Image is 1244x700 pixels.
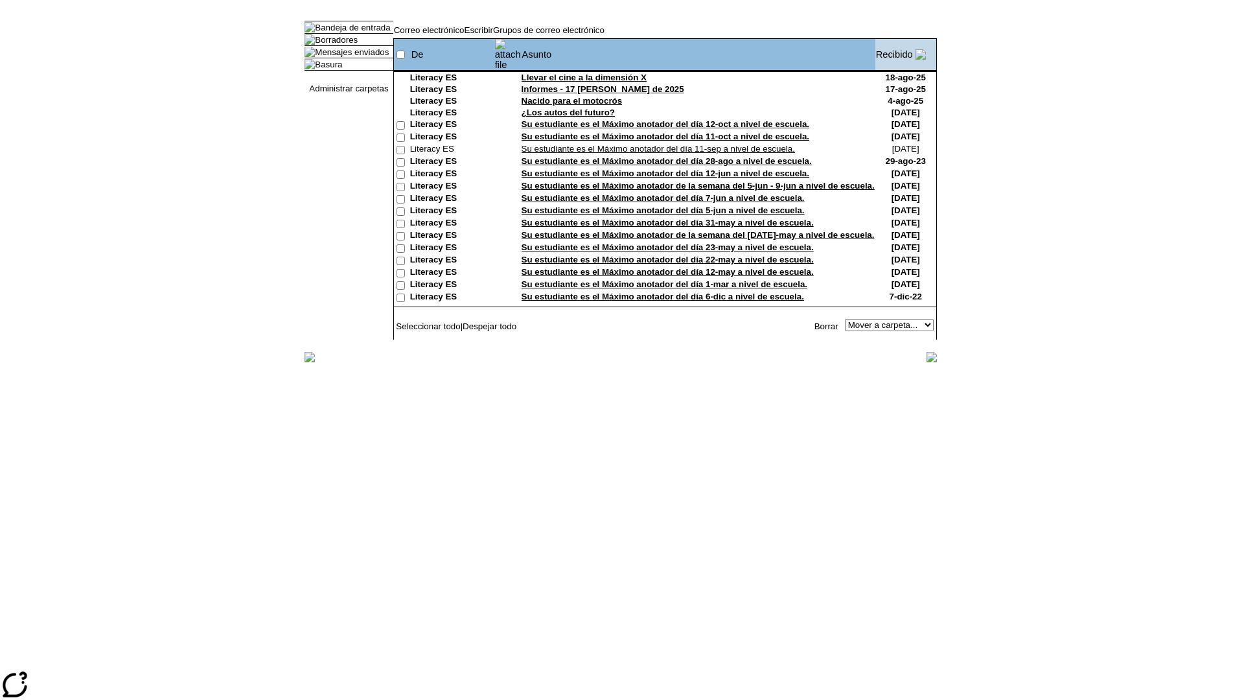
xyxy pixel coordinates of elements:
td: Literacy ES [410,169,494,181]
td: Literacy ES [410,230,494,242]
nobr: [DATE] [892,119,920,129]
a: Despejar todo [463,321,516,331]
nobr: 29-ago-23 [886,156,926,166]
nobr: 17-ago-25 [886,84,926,94]
img: folder_icon.gif [305,34,315,45]
a: Nacido para el motocrós [522,96,623,106]
a: Su estudiante es el Máximo anotador del día 12-jun a nivel de escuela. [522,169,809,178]
nobr: [DATE] [892,242,920,252]
a: Su estudiante es el Máximo anotador del día 1-mar a nivel de escuela. [522,279,807,289]
img: attach file [495,39,521,70]
nobr: [DATE] [892,267,920,277]
nobr: [DATE] [892,205,920,215]
td: Literacy ES [410,119,494,132]
nobr: [DATE] [892,230,920,240]
nobr: [DATE] [892,218,920,227]
td: Literacy ES [410,193,494,205]
a: Su estudiante es el Máximo anotador del día 11-sep a nivel de escuela. [522,144,795,154]
a: Basura [315,60,342,69]
nobr: [DATE] [892,169,920,178]
a: Su estudiante es el Máximo anotador del día 22-may a nivel de escuela. [522,255,814,264]
td: Literacy ES [410,205,494,218]
td: Literacy ES [410,156,494,169]
a: ¿Los autos del futuro? [522,108,615,117]
td: Literacy ES [410,73,494,84]
nobr: 4-ago-25 [888,96,923,106]
nobr: [DATE] [892,132,920,141]
a: Su estudiante es el Máximo anotador del día 31-may a nivel de escuela. [522,218,814,227]
nobr: 18-ago-25 [886,73,926,82]
img: folder_icon_pick.gif [305,22,315,32]
img: table_footer_right.gif [927,352,937,362]
a: Seleccionar todo [396,321,460,331]
a: Informes - 17 [PERSON_NAME] de 2025 [522,84,684,94]
a: Su estudiante es el Máximo anotador del día 5-jun a nivel de escuela. [522,205,805,215]
a: Su estudiante es el Máximo anotador del día 6-dic a nivel de escuela. [522,292,804,301]
nobr: [DATE] [892,255,920,264]
a: Borradores [315,35,358,45]
a: Su estudiante es el Máximo anotador del día 23-may a nivel de escuela. [522,242,814,252]
a: Su estudiante es el Máximo anotador del día 11-oct a nivel de escuela. [522,132,809,141]
a: Mensajes enviados [315,47,389,57]
td: Literacy ES [410,242,494,255]
a: Su estudiante es el Máximo anotador del día 12-oct a nivel de escuela. [522,119,809,129]
a: Correo electrónico [394,25,465,35]
img: table_footer_left.gif [305,352,315,362]
a: Bandeja de entrada [315,23,390,32]
a: Asunto [522,49,552,60]
td: Literacy ES [410,255,494,267]
a: Llevar el cine a la dimensión X [522,73,647,82]
td: Literacy ES [410,96,494,108]
a: Grupos de correo electrónico [493,25,605,35]
a: Su estudiante es el Máximo anotador del día 28-ago a nivel de escuela. [522,156,812,166]
td: Literacy ES [410,181,494,193]
nobr: [DATE] [892,181,920,191]
img: folder_icon.gif [305,59,315,69]
td: Literacy ES [410,292,494,304]
td: Literacy ES [410,144,494,156]
a: Su estudiante es el Máximo anotador del día 12-may a nivel de escuela. [522,267,814,277]
nobr: [DATE] [892,279,920,289]
img: folder_icon.gif [305,47,315,57]
td: | [394,319,552,333]
td: Literacy ES [410,84,494,96]
a: Su estudiante es el Máximo anotador del día 7-jun a nivel de escuela. [522,193,805,203]
a: Administrar carpetas [309,84,388,93]
a: Su estudiante es el Máximo anotador de la semana del [DATE]-may a nivel de escuela. [522,230,875,240]
a: Borrar [814,321,838,331]
td: Literacy ES [410,218,494,230]
a: Recibido [876,49,913,60]
img: arrow_down.gif [916,49,926,60]
td: Literacy ES [410,132,494,144]
td: Literacy ES [410,267,494,279]
td: Literacy ES [410,279,494,292]
nobr: 7-dic-22 [890,292,922,301]
a: De [411,49,424,60]
nobr: [DATE] [892,108,920,117]
a: Su estudiante es el Máximo anotador de la semana del 5-jun - 9-jun a nivel de escuela. [522,181,875,191]
nobr: [DATE] [892,193,920,203]
td: Literacy ES [410,108,494,119]
nobr: [DATE] [892,144,919,154]
a: Escribir [465,25,493,35]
